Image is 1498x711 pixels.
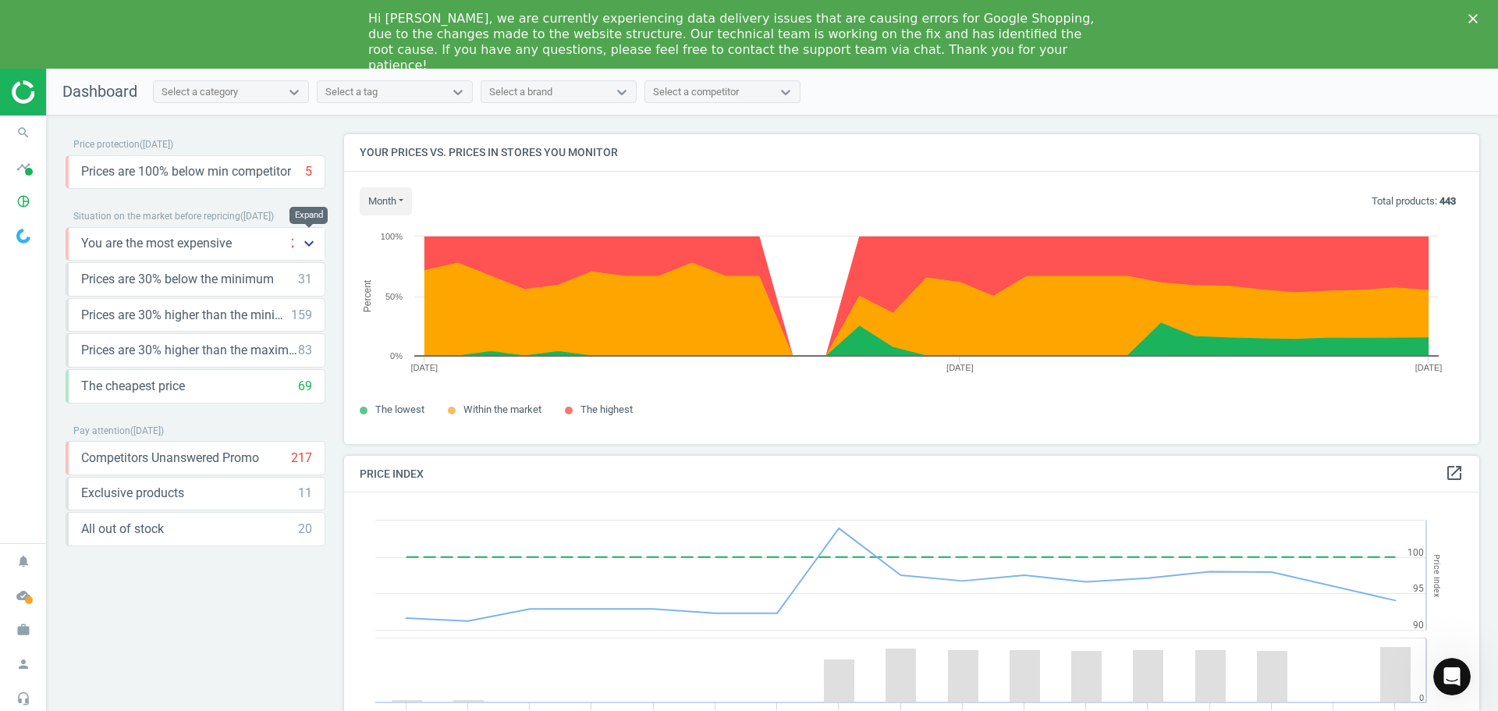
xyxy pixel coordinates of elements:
[1415,363,1443,372] tspan: [DATE]
[289,207,328,224] div: Expand
[162,85,238,99] div: Select a category
[81,521,164,538] span: All out of stock
[291,450,312,467] div: 217
[1439,195,1456,207] b: 443
[298,521,312,538] div: 20
[344,134,1479,171] h4: Your prices vs. prices in stores you monitor
[291,307,312,324] div: 159
[298,342,312,359] div: 83
[298,271,312,288] div: 31
[140,139,173,150] span: ( [DATE] )
[362,279,373,312] tspan: Percent
[1419,693,1424,703] text: 0
[390,351,403,361] text: 0%
[9,118,38,148] i: search
[1372,194,1456,208] p: Total products:
[1445,464,1464,482] i: open_in_new
[360,187,412,215] button: month
[580,403,633,415] span: The highest
[291,235,312,252] div: 201
[411,363,438,372] tspan: [DATE]
[298,485,312,502] div: 11
[1413,583,1424,594] text: 95
[9,615,38,645] i: work
[1432,554,1442,597] tspan: Price Index
[1413,620,1424,631] text: 90
[1407,547,1424,558] text: 100
[81,163,291,180] span: Prices are 100% below min competitor
[298,378,312,395] div: 69
[381,232,403,241] text: 100%
[385,292,403,301] text: 50%
[300,234,318,253] i: keyboard_arrow_down
[305,163,312,180] div: 5
[9,581,38,610] i: cloud_done
[293,228,325,260] button: keyboard_arrow_down
[81,450,259,467] span: Competitors Unanswered Promo
[1468,14,1484,23] div: Close
[653,85,739,99] div: Select a competitor
[368,11,1105,73] div: Hi [PERSON_NAME], we are currently experiencing data delivery issues that are causing errors for ...
[81,307,291,324] span: Prices are 30% higher than the minimum
[81,485,184,502] span: Exclusive products
[12,80,122,104] img: ajHJNr6hYgQAAAAASUVORK5CYII=
[1445,464,1464,484] a: open_in_new
[81,235,232,252] span: You are the most expensive
[9,649,38,679] i: person
[62,82,137,101] span: Dashboard
[344,456,1479,492] h4: Price Index
[16,229,30,244] img: wGWNvw8QSZomAAAAABJRU5ErkJggg==
[375,403,424,415] span: The lowest
[9,546,38,576] i: notifications
[73,425,130,436] span: Pay attention
[489,85,552,99] div: Select a brand
[946,363,974,372] tspan: [DATE]
[9,187,38,216] i: pie_chart_outlined
[81,271,274,288] span: Prices are 30% below the minimum
[463,403,541,415] span: Within the market
[73,211,240,222] span: Situation on the market before repricing
[73,139,140,150] span: Price protection
[1433,658,1471,695] iframe: Intercom live chat
[240,211,274,222] span: ( [DATE] )
[9,152,38,182] i: timeline
[81,342,298,359] span: Prices are 30% higher than the maximal
[81,378,185,395] span: The cheapest price
[325,85,378,99] div: Select a tag
[130,425,164,436] span: ( [DATE] )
